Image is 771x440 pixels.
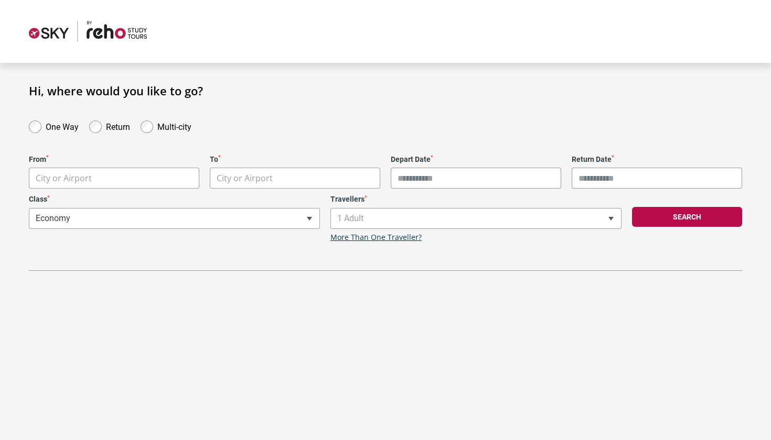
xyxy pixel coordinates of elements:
[36,172,92,184] span: City or Airport
[29,195,320,204] label: Class
[391,155,561,164] label: Depart Date
[29,155,199,164] label: From
[572,155,742,164] label: Return Date
[106,119,130,132] label: Return
[157,119,191,132] label: Multi-city
[330,208,622,229] span: 1 Adult
[29,208,320,229] span: Economy
[29,84,742,97] h1: Hi, where would you like to go?
[29,168,199,189] span: City or Airport
[210,155,380,164] label: To
[46,119,79,132] label: One Way
[330,233,422,242] a: More Than One Traveller?
[29,208,319,228] span: Economy
[217,172,273,184] span: City or Airport
[210,168,380,189] span: City or Airport
[632,207,742,227] button: Search
[330,195,622,204] label: Travellers
[331,208,621,228] span: 1 Adult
